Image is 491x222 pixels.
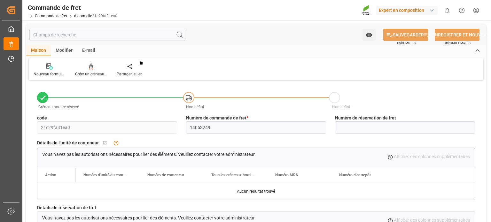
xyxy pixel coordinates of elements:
[37,140,99,145] font: Détails de l'unité de conteneur
[376,4,440,16] button: Expert en composition
[393,32,424,37] font: SAUVEGARDER
[362,5,372,16] img: Screenshot%202023-09-29%20at%2010.02.21.png_1712312052.png
[38,105,79,109] font: Créneau horaire réservé
[37,205,96,210] font: Détails de réservation de fret
[74,14,92,18] a: à domicile
[37,115,47,120] font: code
[211,173,280,177] font: Tous les créneaux horaires sont réservés
[34,72,68,76] font: Nouveau formulaire
[56,48,73,53] font: Modifier
[362,29,376,41] button: ouvrir le menu
[335,115,396,120] font: Numéro de réservation de fret
[184,105,206,109] font: --Non défini--
[186,115,246,120] font: Numéro de commande de fret
[31,48,46,53] font: Maison
[45,173,56,177] font: Action
[339,173,371,177] font: Numéro d'entrepôt
[383,29,428,41] button: SAUVEGARDER
[28,4,81,11] font: Commande de fret
[29,29,185,41] input: Champs de recherche
[455,3,469,18] button: Centre d'aide
[275,173,298,177] font: Numéro MRN
[35,14,67,18] a: Commande de fret
[379,8,424,13] font: Expert en composition
[444,41,471,45] font: Ctrl/CMD + Maj + S
[397,41,416,45] font: Ctrl/CMD + S
[75,72,117,76] font: Créer un créneau horaire
[432,32,489,37] font: ENREGISTRER ET NOUVEAU
[440,3,455,18] button: afficher 0 nouvelles notifications
[147,173,184,177] font: Numéro de conteneur
[83,173,133,177] font: Numéro d'unité du conteneur
[82,48,95,53] font: E-mail
[435,29,479,41] button: ENREGISTRER ET NOUVEAU
[42,152,256,157] font: Vous n'avez pas les autorisations nécessaires pour lier des éléments. Veuillez contacter votre ad...
[42,215,256,220] font: Vous n'avez pas les autorisations nécessaires pour lier des éléments. Veuillez contacter votre ad...
[330,105,352,109] font: --Non défini--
